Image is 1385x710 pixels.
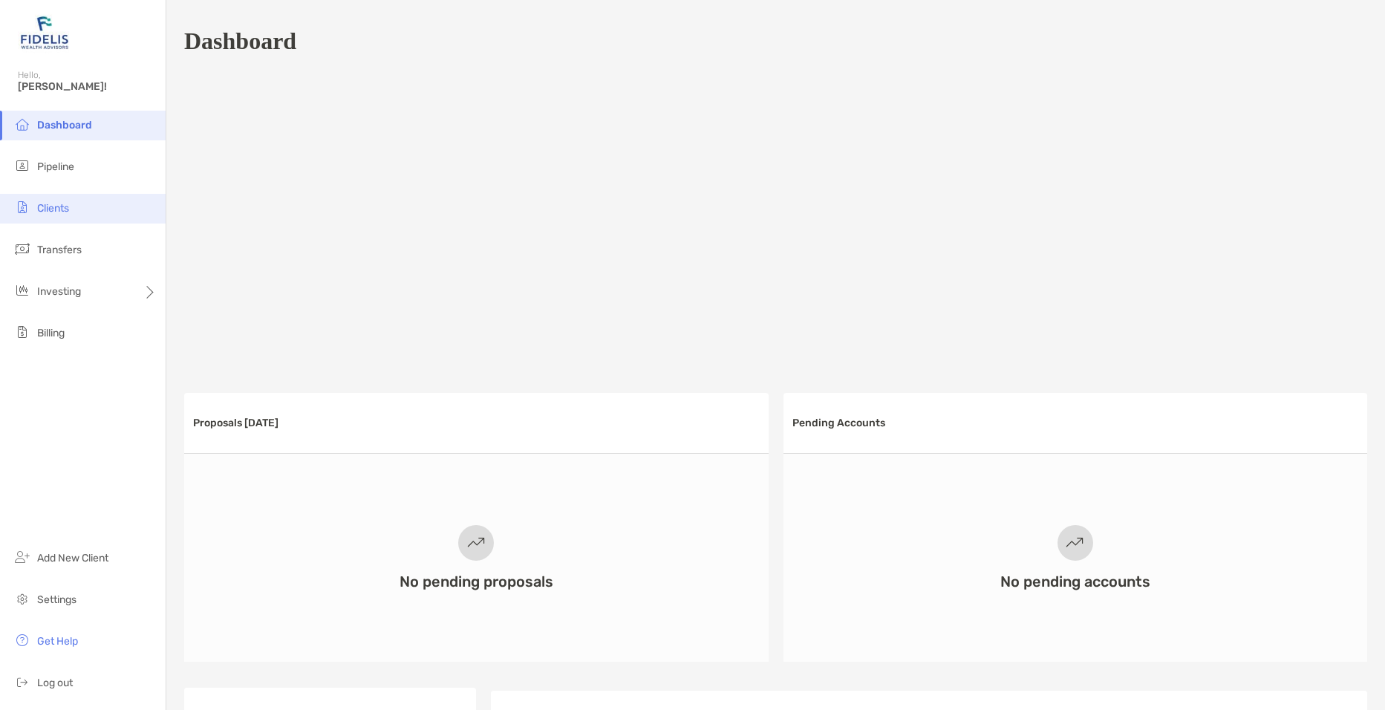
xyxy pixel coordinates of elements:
[18,6,71,59] img: Zoe Logo
[13,281,31,299] img: investing icon
[400,573,553,590] h3: No pending proposals
[792,417,885,429] h3: Pending Accounts
[13,198,31,216] img: clients icon
[13,631,31,649] img: get-help icon
[37,285,81,298] span: Investing
[37,677,73,689] span: Log out
[13,240,31,258] img: transfers icon
[37,202,69,215] span: Clients
[18,80,157,93] span: [PERSON_NAME]!
[13,548,31,566] img: add_new_client icon
[1000,573,1150,590] h3: No pending accounts
[13,590,31,608] img: settings icon
[13,157,31,175] img: pipeline icon
[184,27,296,55] h1: Dashboard
[13,115,31,133] img: dashboard icon
[13,323,31,341] img: billing icon
[37,244,82,256] span: Transfers
[193,417,278,429] h3: Proposals [DATE]
[37,160,74,173] span: Pipeline
[13,673,31,691] img: logout icon
[37,552,108,564] span: Add New Client
[37,119,92,131] span: Dashboard
[37,593,76,606] span: Settings
[37,635,78,648] span: Get Help
[37,327,65,339] span: Billing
